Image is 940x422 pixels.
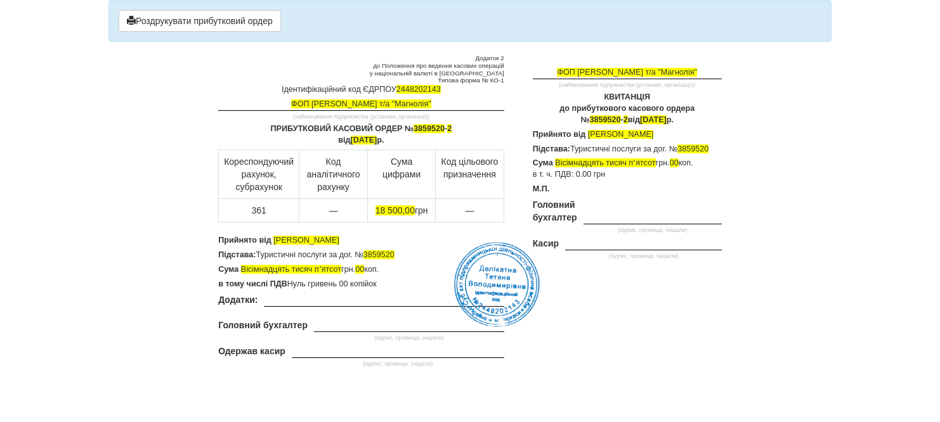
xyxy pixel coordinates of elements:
th: Додатки: [218,293,264,319]
th: Одержав касир [218,345,292,371]
b: Підстава: [533,144,570,153]
span: 3859520 [363,250,395,259]
small: (найменування підприємства (установи, організації)) [218,113,504,120]
span: 3859520 [590,115,621,124]
td: грн [367,198,435,222]
small: (підпис, прізвище, ініціали) [565,253,722,260]
span: 3859520 [414,124,445,133]
small: (найменування підприємства (установи, організації)) [533,82,722,89]
span: 3859520 [677,144,708,153]
p: грн. коп. в т. ч. ПДВ: 0.00 грн [533,158,722,181]
span: [DATE] [640,115,667,124]
small: (підпис, прізвище, ініціали) [292,361,504,368]
td: 361 [219,198,299,222]
b: Підстава: [218,250,256,259]
p: Туристичні послуги за дог. № [218,250,504,261]
b: Прийнято від [533,130,586,139]
b: М.П. [533,184,550,193]
th: Головний бухгалтер [218,319,314,345]
span: 00 [355,265,364,274]
td: Сума цифрами [367,150,435,198]
span: 2 [623,115,628,124]
span: Вісімнадцять тисяч пʼятсот [241,265,341,274]
b: Сума [218,265,238,274]
td: Код цільового призначення [436,150,504,198]
td: Код аналітичного рахунку [299,150,368,198]
p: КВИТАНЦІЯ до прибуткового касового ордера № - від р. [533,92,722,126]
b: Сума [533,158,553,167]
small: (підпис, прізвище, ініціали) [314,335,504,342]
span: [PERSON_NAME] [588,130,654,139]
span: 00 [670,158,679,167]
span: ФОП [PERSON_NAME] т/а "Магнолія" [291,99,431,108]
span: 2448202143 [396,85,441,94]
td: — [299,198,368,222]
small: Додаток 2 до Положення про ведення касових операцій у національній валюті в [GEOGRAPHIC_DATA] Тип... [218,54,504,84]
td: — [436,198,504,222]
small: (підпис, прізвище, ініціали) [584,227,722,234]
th: Касир [533,237,565,263]
b: Прийнято від [218,236,271,245]
td: Кореспондуючий рахунок, субрахунок [219,150,299,198]
p: Туристичні послуги за дог. № [533,144,722,155]
span: [PERSON_NAME] [273,236,339,245]
p: Ідентифікаційний код ЄДРПОУ [218,84,504,96]
p: ПРИБУТКОВИЙ КАСОВИЙ ОРДЕР № - від р. [218,124,504,146]
p: Нуль гривень 00 копійок [218,279,504,290]
span: 2 [447,124,452,133]
th: Головний бухгалтер [533,198,584,237]
span: Вісімнадцять тисяч пʼятсот [555,158,655,167]
span: ФОП [PERSON_NAME] т/а "Магнолія" [557,68,697,77]
span: [DATE] [351,136,377,144]
p: грн. коп. [218,264,504,276]
b: в тому числі ПДВ [218,279,287,288]
button: Роздрукувати прибутковий ордер [119,10,281,32]
span: 18 500,00 [375,205,415,215]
